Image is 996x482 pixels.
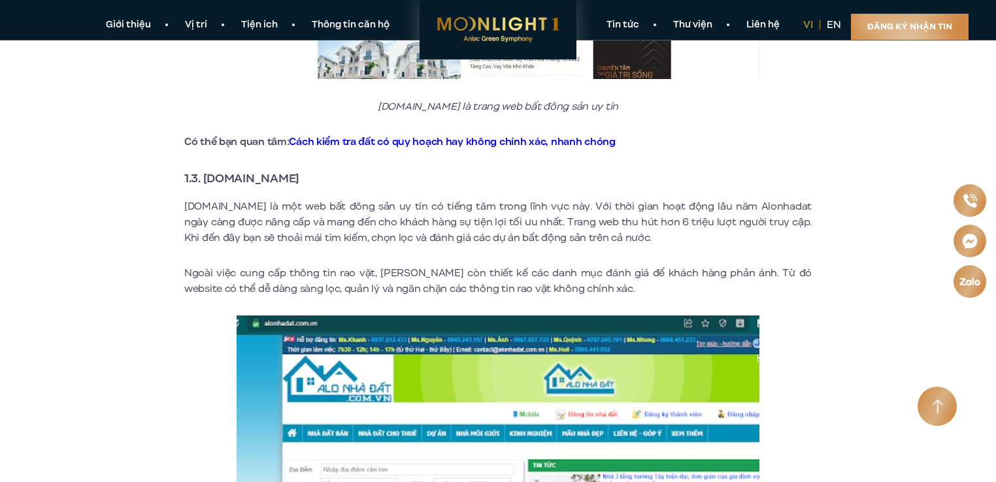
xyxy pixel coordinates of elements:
[656,18,729,32] a: Thư viện
[827,18,841,32] a: en
[803,18,813,32] a: vi
[932,399,943,414] img: Arrow icon
[184,170,299,187] strong: 1.3. [DOMAIN_NAME]
[295,18,407,32] a: Thông tin căn hộ
[959,278,980,285] img: Zalo icon
[184,265,812,297] p: Ngoài việc cung cấp thông tin rao vặt, [PERSON_NAME] còn thiết kế các danh mục đánh giá để khách ...
[729,18,797,32] a: Liên hệ
[851,14,969,40] a: Đăng ký nhận tin
[378,99,618,114] em: [DOMAIN_NAME] là trang web bất đông sản uy tín
[89,18,168,32] a: Giới thiệu
[168,18,224,32] a: Vị trí
[962,233,978,249] img: Messenger icon
[963,194,976,208] img: Phone icon
[224,18,295,32] a: Tiện ích
[289,135,615,149] a: Cách kiểm tra đất có quy hoạch hay không chính xác, nhanh chóng
[589,18,656,32] a: Tin tức
[184,199,812,246] p: [DOMAIN_NAME] là một web bất đông sản uy tín có tiếng tăm trong lĩnh vực này. Với thời gian hoạt ...
[184,135,616,149] strong: Có thể bạn quan tâm:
